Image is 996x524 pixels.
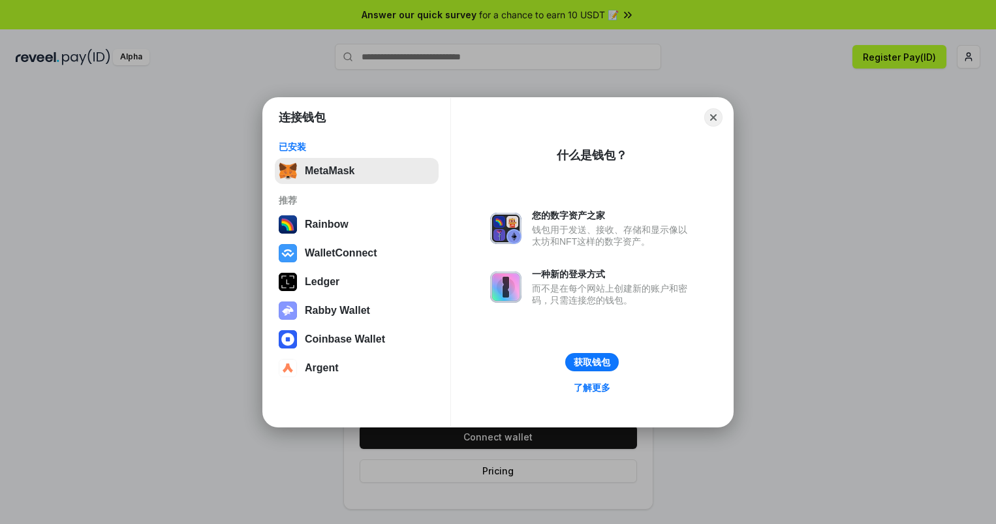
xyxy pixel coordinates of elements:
div: 您的数字资产之家 [532,209,694,221]
img: svg+xml,%3Csvg%20xmlns%3D%22http%3A%2F%2Fwww.w3.org%2F2000%2Fsvg%22%20fill%3D%22none%22%20viewBox... [490,213,521,244]
button: Rabby Wallet [275,298,439,324]
button: WalletConnect [275,240,439,266]
div: 一种新的登录方式 [532,268,694,280]
button: Ledger [275,269,439,295]
button: MetaMask [275,158,439,184]
div: 推荐 [279,194,435,206]
a: 了解更多 [566,379,618,396]
div: Ledger [305,276,339,288]
div: 了解更多 [574,382,610,393]
img: svg+xml,%3Csvg%20fill%3D%22none%22%20height%3D%2233%22%20viewBox%3D%220%200%2035%2033%22%20width%... [279,162,297,180]
div: 什么是钱包？ [557,147,627,163]
button: Coinbase Wallet [275,326,439,352]
div: WalletConnect [305,247,377,259]
div: 获取钱包 [574,356,610,368]
img: svg+xml,%3Csvg%20xmlns%3D%22http%3A%2F%2Fwww.w3.org%2F2000%2Fsvg%22%20fill%3D%22none%22%20viewBox... [490,271,521,303]
button: Argent [275,355,439,381]
div: MetaMask [305,165,354,177]
div: 而不是在每个网站上创建新的账户和密码，只需连接您的钱包。 [532,283,694,306]
img: svg+xml,%3Csvg%20xmlns%3D%22http%3A%2F%2Fwww.w3.org%2F2000%2Fsvg%22%20fill%3D%22none%22%20viewBox... [279,301,297,320]
div: Rabby Wallet [305,305,370,316]
div: 已安装 [279,141,435,153]
img: svg+xml,%3Csvg%20xmlns%3D%22http%3A%2F%2Fwww.w3.org%2F2000%2Fsvg%22%20width%3D%2228%22%20height%3... [279,273,297,291]
img: svg+xml,%3Csvg%20width%3D%22120%22%20height%3D%22120%22%20viewBox%3D%220%200%20120%20120%22%20fil... [279,215,297,234]
div: 钱包用于发送、接收、存储和显示像以太坊和NFT这样的数字资产。 [532,224,694,247]
button: Rainbow [275,211,439,238]
img: svg+xml,%3Csvg%20width%3D%2228%22%20height%3D%2228%22%20viewBox%3D%220%200%2028%2028%22%20fill%3D... [279,244,297,262]
div: Rainbow [305,219,349,230]
button: Close [704,108,723,127]
button: 获取钱包 [565,353,619,371]
h1: 连接钱包 [279,110,326,125]
img: svg+xml,%3Csvg%20width%3D%2228%22%20height%3D%2228%22%20viewBox%3D%220%200%2028%2028%22%20fill%3D... [279,330,297,348]
img: svg+xml,%3Csvg%20width%3D%2228%22%20height%3D%2228%22%20viewBox%3D%220%200%2028%2028%22%20fill%3D... [279,359,297,377]
div: Argent [305,362,339,374]
div: Coinbase Wallet [305,333,385,345]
